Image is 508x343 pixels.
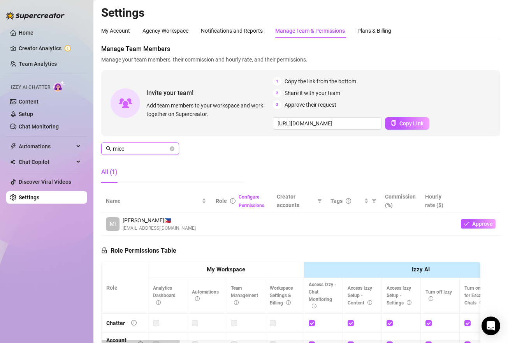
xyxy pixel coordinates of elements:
[19,111,33,117] a: Setup
[19,99,39,105] a: Content
[234,300,239,305] span: info-circle
[275,26,345,35] div: Manage Team & Permissions
[19,123,59,130] a: Chat Monitoring
[146,88,273,98] span: Invite your team!
[207,266,245,273] strong: My Workspace
[348,285,372,306] span: Access Izzy Setup - Content
[312,304,316,308] span: info-circle
[277,192,314,209] span: Creator accounts
[317,199,322,203] span: filter
[309,281,336,309] span: Access Izzy - Chat Monitoring
[101,189,211,213] th: Name
[195,296,200,301] span: info-circle
[464,285,491,306] span: Turn on Izzy for Escalated Chats
[10,159,15,165] img: Chat Copilot
[19,42,81,55] a: Creator Analytics exclamation-circle
[285,77,356,86] span: Copy the link from the bottom
[285,100,336,109] span: Approve their request
[19,156,74,168] span: Chat Copilot
[285,89,340,97] span: Share it with your team
[425,289,452,302] span: Turn off Izzy
[482,317,500,335] div: Open Intercom Messenger
[380,189,420,213] th: Commission (%)
[461,219,496,229] button: Approve
[113,144,168,153] input: Search members
[123,216,196,225] span: [PERSON_NAME] 🇵🇭
[273,77,281,86] span: 1
[412,266,430,273] strong: Izzy AI
[10,143,16,150] span: thunderbolt
[367,300,372,305] span: info-circle
[101,246,176,255] h5: Role Permissions Table
[391,120,396,126] span: copy
[106,197,200,205] span: Name
[201,26,263,35] div: Notifications and Reports
[464,221,469,227] span: check
[101,55,500,64] span: Manage your team members, their commission and hourly rate, and their permissions.
[270,285,293,306] span: Workspace Settings & Billing
[101,26,130,35] div: My Account
[101,44,500,54] span: Manage Team Members
[231,285,258,306] span: Team Management
[273,100,281,109] span: 3
[6,12,65,19] img: logo-BBDzfeDw.svg
[19,194,39,201] a: Settings
[101,5,500,20] h2: Settings
[19,61,57,67] a: Team Analytics
[106,146,111,151] span: search
[286,300,291,305] span: info-circle
[170,146,174,151] button: close-circle
[146,101,270,118] span: Add team members to your workspace and work together on Supercreator.
[106,319,125,327] div: Chatter
[346,198,351,204] span: question-circle
[316,191,323,211] span: filter
[102,262,148,314] th: Role
[387,285,411,306] span: Access Izzy Setup - Settings
[11,84,50,91] span: Izzy AI Chatter
[372,199,376,203] span: filter
[123,225,196,232] span: [EMAIL_ADDRESS][DOMAIN_NAME]
[429,296,433,301] span: info-circle
[420,189,456,213] th: Hourly rate ($)
[399,120,424,127] span: Copy Link
[239,194,264,208] a: Configure Permissions
[19,30,33,36] a: Home
[53,81,65,92] img: AI Chatter
[357,26,391,35] div: Plans & Billing
[330,197,343,205] span: Tags
[407,300,411,305] span: info-circle
[19,179,71,185] a: Discover Viral Videos
[156,300,161,305] span: info-circle
[480,300,484,305] span: info-circle
[101,167,118,177] div: All (1)
[370,195,378,207] span: filter
[110,220,116,228] span: MI
[142,26,188,35] div: Agency Workspace
[192,289,219,302] span: Automations
[153,285,176,306] span: Analytics Dashboard
[101,247,107,253] span: lock
[472,221,493,227] span: Approve
[131,320,137,325] span: info-circle
[230,198,236,204] span: info-circle
[216,198,227,204] span: Role
[385,117,429,130] button: Copy Link
[19,140,74,153] span: Automations
[273,89,281,97] span: 2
